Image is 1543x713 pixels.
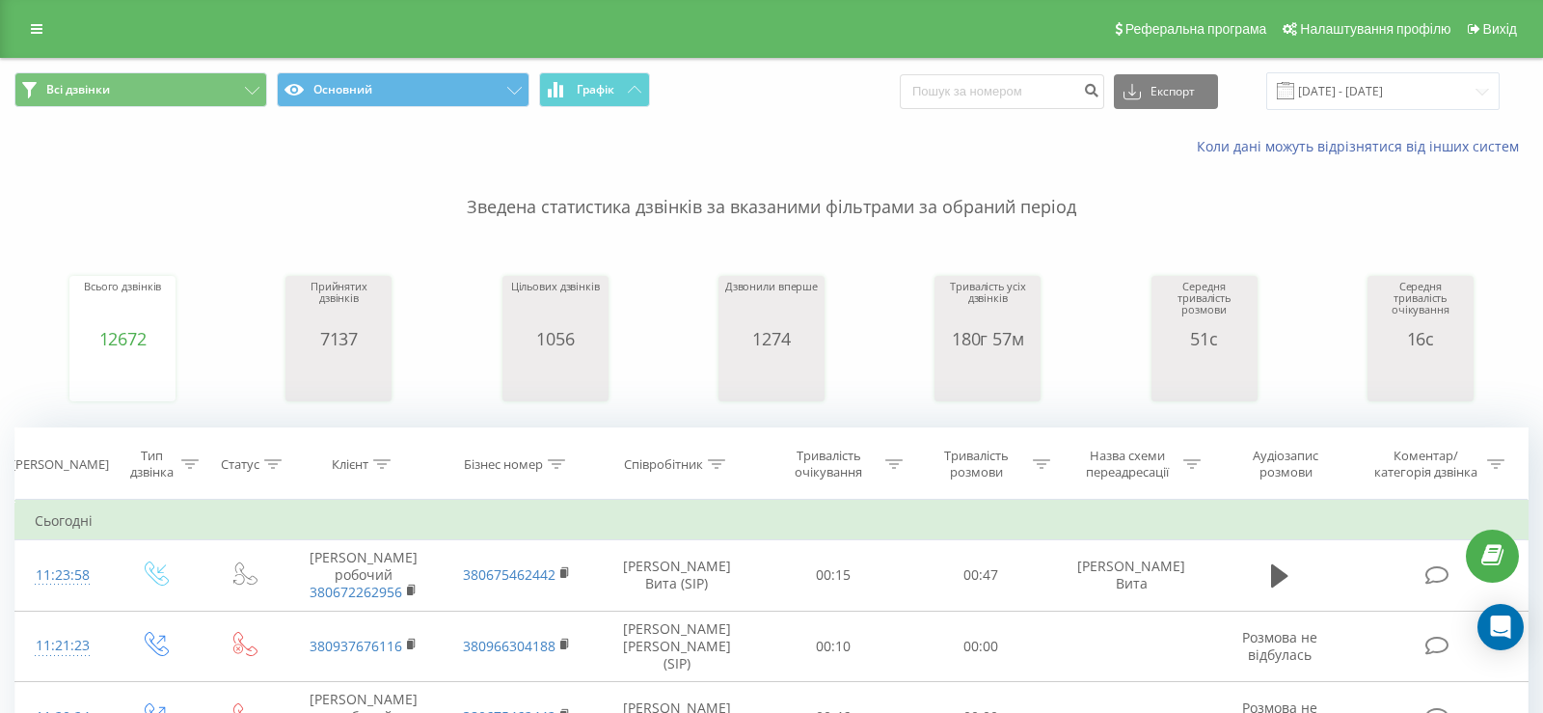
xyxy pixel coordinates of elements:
[463,565,555,584] a: 380675462442
[464,456,543,473] div: Бізнес номер
[511,329,600,348] div: 1056
[577,83,614,96] span: Графік
[1483,21,1517,37] span: Вихід
[310,583,402,601] a: 380672262956
[463,637,555,655] a: 380966304188
[1372,281,1469,329] div: Середня тривалість очікування
[725,329,818,348] div: 1274
[1477,604,1524,650] div: Open Intercom Messenger
[1125,21,1267,37] span: Реферальна програма
[221,456,259,473] div: Статус
[1372,329,1469,348] div: 16с
[759,540,907,612] td: 00:15
[759,611,907,682] td: 00:10
[12,456,109,473] div: [PERSON_NAME]
[539,72,650,107] button: Графік
[15,502,1529,540] td: Сьогодні
[939,329,1036,348] div: 180г 57м
[511,281,600,329] div: Цільових дзвінків
[277,72,529,107] button: Основний
[925,448,1028,480] div: Тривалість розмови
[126,448,176,480] div: Тип дзвінка
[1075,448,1178,480] div: Назва схеми переадресації
[332,456,368,473] div: Клієнт
[1114,74,1218,109] button: Експорт
[1300,21,1450,37] span: Налаштування профілю
[1156,329,1253,348] div: 51с
[46,82,110,97] span: Всі дзвінки
[310,637,402,655] a: 380937676116
[14,156,1529,220] p: Зведена статистика дзвінків за вказаними фільтрами за обраний період
[290,329,387,348] div: 7137
[14,72,267,107] button: Всі дзвінки
[1055,540,1208,612] td: [PERSON_NAME] Вита
[900,74,1104,109] input: Пошук за номером
[777,448,880,480] div: Тривалість очікування
[35,627,91,665] div: 11:21:23
[1226,448,1345,480] div: Аудіозапис розмови
[1242,628,1317,664] span: Розмова не відбулась
[1156,281,1253,329] div: Середня тривалість розмови
[286,540,440,612] td: [PERSON_NAME] робочий
[84,281,161,329] div: Всього дзвінків
[725,281,818,329] div: Дзвонили вперше
[1197,137,1529,155] a: Коли дані можуть відрізнятися вiд інших систем
[907,540,1055,612] td: 00:47
[594,611,760,682] td: [PERSON_NAME] [PERSON_NAME] (SIP)
[290,281,387,329] div: Прийнятих дзвінків
[907,611,1055,682] td: 00:00
[624,456,703,473] div: Співробітник
[1369,448,1482,480] div: Коментар/категорія дзвінка
[939,281,1036,329] div: Тривалість усіх дзвінків
[84,329,161,348] div: 12672
[35,557,91,594] div: 11:23:58
[594,540,760,612] td: [PERSON_NAME] Вита (SIP)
